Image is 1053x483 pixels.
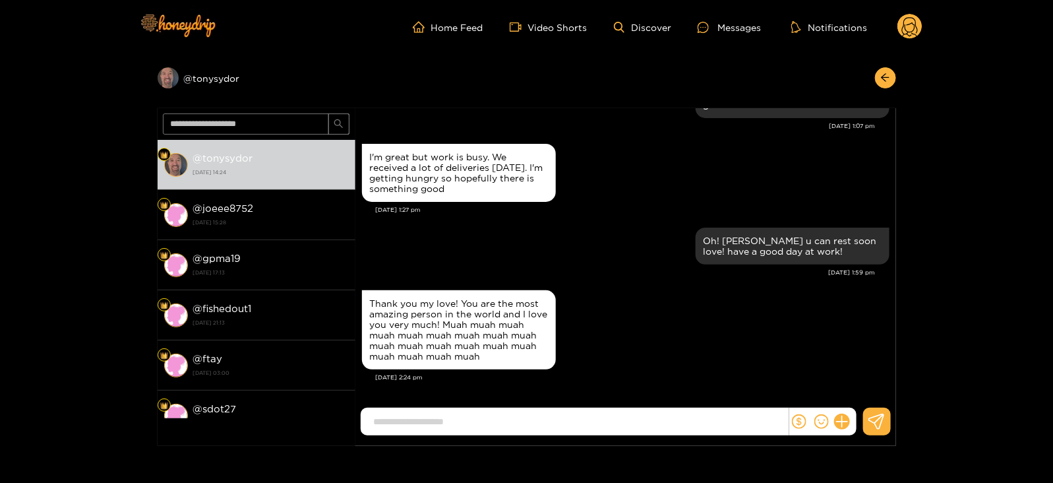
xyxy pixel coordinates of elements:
[164,354,188,377] img: conversation
[413,21,483,33] a: Home Feed
[362,144,556,202] div: Aug. 15, 1:27 pm
[880,73,890,84] span: arrow-left
[328,113,349,135] button: search
[696,228,889,265] div: Aug. 15, 1:59 pm
[193,303,252,314] strong: @ fishedout1
[370,298,548,362] div: Thank you my love! You are the most amazing person in the world and I love you very much! Muah mu...
[362,290,556,370] div: Aug. 15, 2:24 pm
[193,317,349,329] strong: [DATE] 21:13
[704,236,882,257] div: Oh! [PERSON_NAME] u can rest soon love! have a good day at work!
[376,205,889,214] div: [DATE] 1:27 pm
[510,21,587,33] a: Video Shorts
[160,352,168,360] img: Fan Level
[362,268,876,277] div: [DATE] 1:59 pm
[164,304,188,327] img: conversation
[789,412,809,432] button: dollar
[814,414,829,429] span: smile
[164,203,188,227] img: conversation
[160,151,168,159] img: Fan Level
[362,121,876,131] div: [DATE] 1:07 pm
[334,119,344,130] span: search
[193,267,349,278] strong: [DATE] 17:13
[164,253,188,277] img: conversation
[160,251,168,259] img: Fan Level
[413,21,431,33] span: home
[193,203,254,214] strong: @ joeee8752
[193,166,349,178] strong: [DATE] 14:24
[160,302,168,309] img: Fan Level
[160,201,168,209] img: Fan Level
[164,153,188,177] img: conversation
[193,367,349,379] strong: [DATE] 03:00
[158,67,355,88] div: @tonysydor
[164,404,188,428] img: conversation
[510,21,528,33] span: video-camera
[698,20,761,35] div: Messages
[193,253,241,264] strong: @ gpma19
[875,67,896,88] button: arrow-left
[193,353,223,364] strong: @ ftay
[787,20,871,34] button: Notifications
[193,152,253,164] strong: @ tonysydor
[792,414,806,429] span: dollar
[193,403,237,414] strong: @ sdot27
[160,402,168,410] img: Fan Level
[614,22,671,33] a: Discover
[370,152,548,194] div: I'm great but work is busy. We received a lot of deliveries [DATE]. I'm getting hungry so hopeful...
[193,216,349,228] strong: [DATE] 15:28
[376,373,889,382] div: [DATE] 2:24 pm
[193,417,349,429] strong: [DATE] 09:30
